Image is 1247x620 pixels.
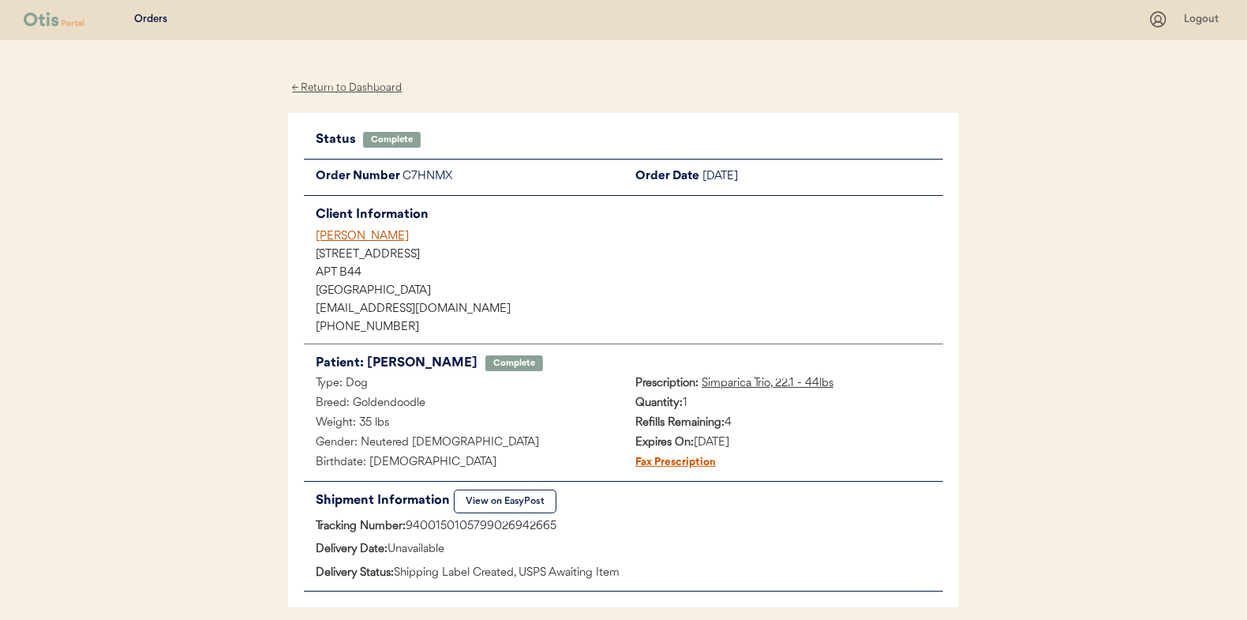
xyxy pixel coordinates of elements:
[304,564,943,584] div: Shipping Label Created, USPS Awaiting Item
[635,437,694,449] strong: Expires On:
[316,204,943,226] div: Client Information
[304,434,623,453] div: Gender: Neutered [DEMOGRAPHIC_DATA]
[304,540,943,560] div: Unavailable
[304,453,623,473] div: Birthdate: [DEMOGRAPHIC_DATA]
[304,374,623,394] div: Type: Dog
[623,453,716,473] div: Fax Prescription
[304,167,403,187] div: Order Number
[316,129,363,151] div: Status
[316,322,943,333] div: [PHONE_NUMBER]
[316,543,388,555] strong: Delivery Date:
[316,304,943,315] div: [EMAIL_ADDRESS][DOMAIN_NAME]
[134,12,167,28] div: Orders
[623,414,943,434] div: 4
[316,250,943,261] div: [STREET_ADDRESS]
[635,397,683,409] strong: Quantity:
[316,286,943,297] div: [GEOGRAPHIC_DATA]
[623,394,943,414] div: 1
[1184,12,1223,28] div: Logout
[635,378,698,389] strong: Prescription:
[304,394,623,414] div: Breed: Goldendoodle
[288,79,406,97] div: ← Return to Dashboard
[316,520,406,532] strong: Tracking Number:
[702,167,943,187] div: [DATE]
[316,567,394,579] strong: Delivery Status:
[304,414,623,434] div: Weight: 35 lbs
[623,167,702,187] div: Order Date
[316,490,454,512] div: Shipment Information
[454,490,556,513] button: View on EasyPost
[403,167,623,187] div: C7HNMX
[316,228,943,245] div: [PERSON_NAME]
[316,352,477,374] div: Patient: [PERSON_NAME]
[702,378,833,389] u: Simparica Trio, 22.1 - 44lbs
[316,268,943,279] div: APT B44
[623,434,943,453] div: [DATE]
[304,517,943,537] div: 9400150105799026942665
[635,417,725,429] strong: Refills Remaining:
